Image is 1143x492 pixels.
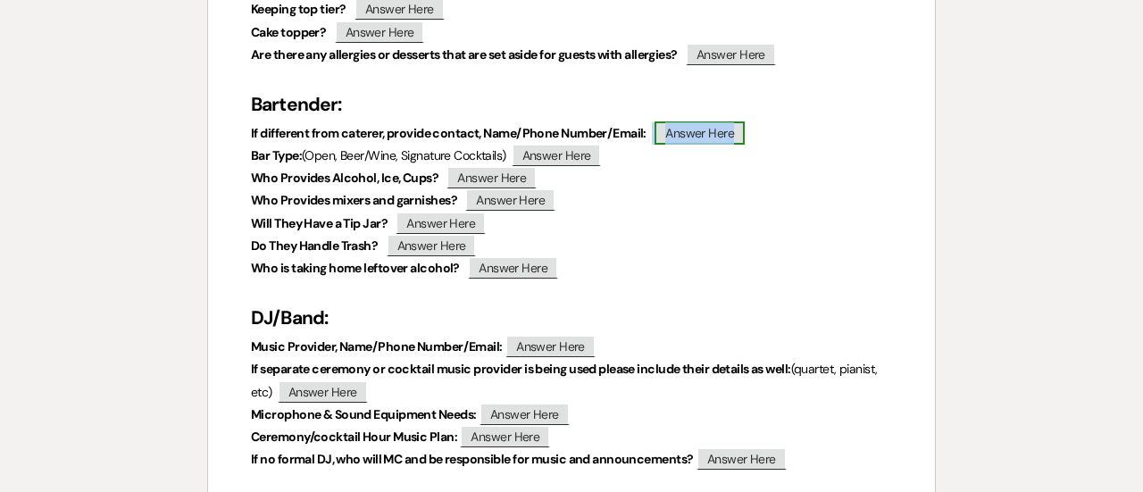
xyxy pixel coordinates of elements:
[251,170,438,186] strong: Who Provides Alcohol, Ice, Cups?
[251,1,346,17] strong: Keeping top tier?
[251,361,880,399] span: (quartet, pianist, etc)
[505,335,596,357] span: Answer Here
[302,147,506,163] span: (Open, Beer/Wine, Signature Cocktails)
[251,238,378,254] strong: Do They Handle Trash?
[251,406,476,422] strong: Microphone & Sound Equipment Needs:
[251,429,457,445] strong: Ceremony/cocktail Hour Music Plan:
[387,234,477,256] span: Answer Here
[686,43,776,65] span: Answer Here
[465,188,555,211] span: Answer Here
[278,380,368,403] span: Answer Here
[655,121,745,145] span: Answer Here
[251,260,460,276] strong: Who is taking home leftover alcohol?
[251,147,302,163] strong: Bar Type:
[251,192,457,208] strong: Who Provides mixers and garnishes?
[446,166,537,188] span: Answer Here
[251,215,388,231] strong: Will They Have a Tip Jar?
[251,338,503,354] strong: Music Provider, Name/Phone Number/Email:
[251,361,791,377] strong: If separate ceremony or cocktail music provider is being used please include their details as well:
[251,46,678,63] strong: Are there any allergies or desserts that are set aside for guests with allergies?
[468,256,558,279] span: Answer Here
[512,144,602,166] span: Answer Here
[251,24,326,40] strong: Cake topper?
[335,21,425,43] span: Answer Here
[460,425,550,447] span: Answer Here
[480,403,570,425] span: Answer Here
[697,447,787,470] span: Answer Here
[251,305,328,330] strong: DJ/Band:
[251,451,693,467] strong: If no formal DJ, who will MC and be responsible for music and announcements?
[396,212,486,234] span: Answer Here
[251,92,342,117] strong: Bartender:
[251,125,647,141] strong: If different from caterer, provide contact, Name/Phone Number/Email:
